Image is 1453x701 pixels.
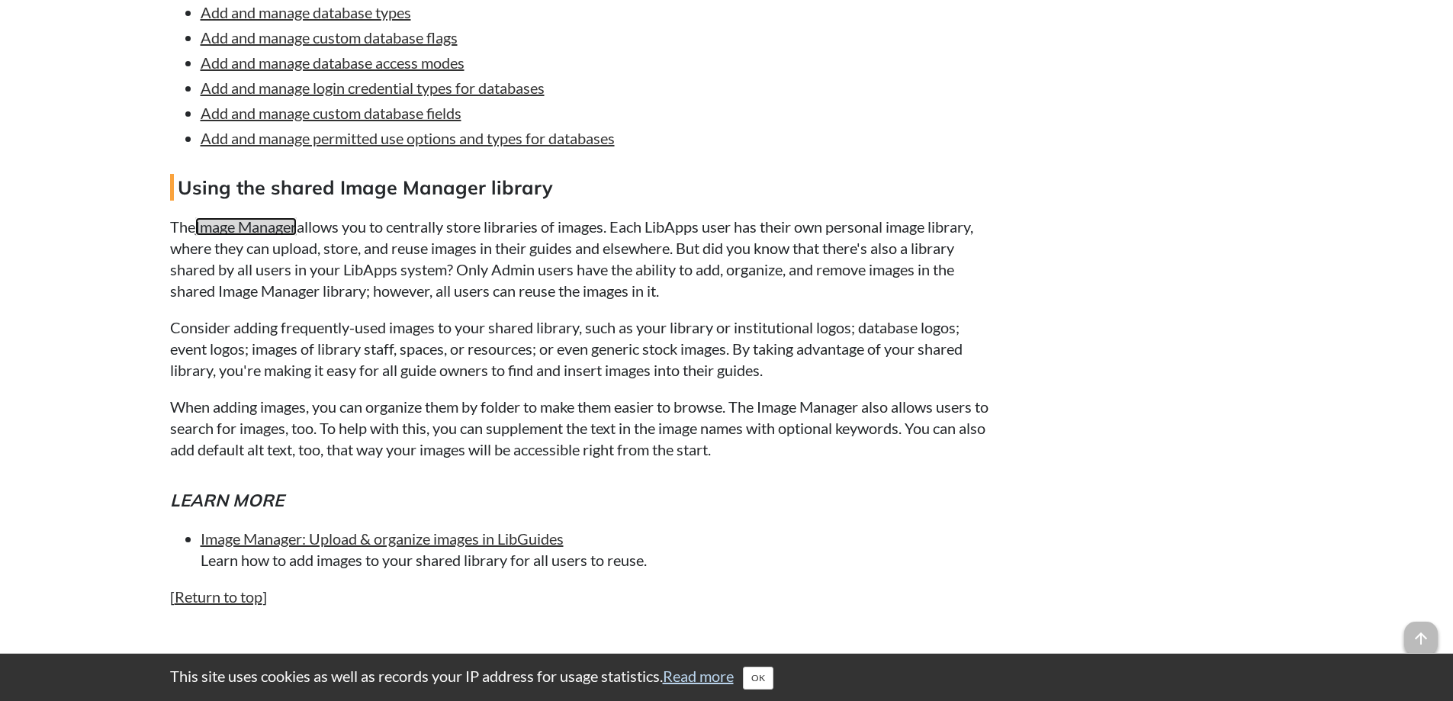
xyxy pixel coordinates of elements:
[201,53,465,72] a: Add and manage database access modes
[201,528,994,571] li: Learn how to add images to your shared library for all users to reuse.
[155,665,1299,690] div: This site uses cookies as well as records your IP address for usage statistics.
[170,586,994,607] p: [ ]
[743,667,773,690] button: Close
[663,667,734,685] a: Read more
[201,104,461,122] a: Add and manage custom database fields
[1404,622,1438,655] span: arrow_upward
[201,3,411,21] a: Add and manage database types
[170,488,994,513] h5: Learn more
[170,317,994,381] p: Consider adding frequently-used images to your shared library, such as your library or institutio...
[201,129,615,147] a: Add and manage permitted use options and types for databases
[175,587,262,606] a: Return to top
[195,217,297,236] a: Image Manager
[170,216,994,301] p: The allows you to centrally store libraries of images. Each LibApps user has their own personal i...
[201,28,458,47] a: Add and manage custom database flags
[201,529,564,548] a: Image Manager: Upload & organize images in LibGuides
[170,174,994,201] h4: Using the shared Image Manager library
[201,79,545,97] a: Add and manage login credential types for databases
[1404,623,1438,642] a: arrow_upward
[170,396,994,460] p: When adding images, you can organize them by folder to make them easier to browse. The Image Mana...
